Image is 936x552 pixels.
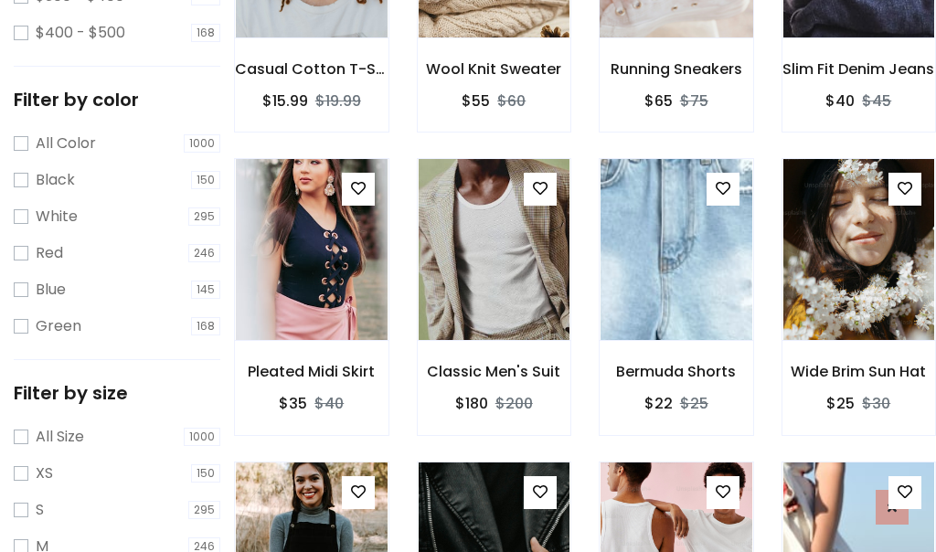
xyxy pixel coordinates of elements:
span: 168 [191,24,220,42]
h6: $22 [644,395,673,412]
label: Red [36,242,63,264]
del: $40 [314,393,344,414]
del: $200 [495,393,533,414]
h6: Classic Men's Suit [418,363,571,380]
h5: Filter by size [14,382,220,404]
span: 246 [188,244,220,262]
label: S [36,499,44,521]
h6: $35 [279,395,307,412]
label: White [36,206,78,228]
del: $19.99 [315,90,361,111]
label: Blue [36,279,66,301]
label: All Color [36,133,96,154]
span: 295 [188,207,220,226]
h6: $65 [644,92,673,110]
del: $75 [680,90,708,111]
h6: $55 [462,92,490,110]
span: 145 [191,281,220,299]
h6: Running Sneakers [600,60,753,78]
h6: $40 [825,92,855,110]
del: $25 [680,393,708,414]
span: 150 [191,171,220,189]
h6: $15.99 [262,92,308,110]
label: $400 - $500 [36,22,125,44]
span: 168 [191,317,220,335]
h6: Wool Knit Sweater [418,60,571,78]
label: Green [36,315,81,337]
span: 295 [188,501,220,519]
h6: Pleated Midi Skirt [235,363,388,380]
span: 1000 [184,428,220,446]
del: $60 [497,90,526,111]
span: 1000 [184,134,220,153]
h6: Casual Cotton T-Shirt [235,60,388,78]
label: All Size [36,426,84,448]
span: 150 [191,464,220,483]
h6: Slim Fit Denim Jeans [782,60,936,78]
del: $30 [862,393,890,414]
h6: Wide Brim Sun Hat [782,363,936,380]
h6: Bermuda Shorts [600,363,753,380]
h5: Filter by color [14,89,220,111]
label: XS [36,462,53,484]
h6: $180 [455,395,488,412]
del: $45 [862,90,891,111]
label: Black [36,169,75,191]
h6: $25 [826,395,855,412]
